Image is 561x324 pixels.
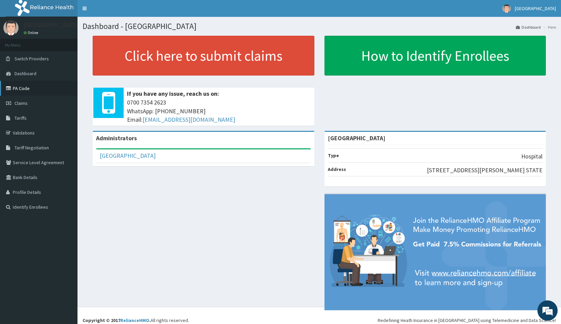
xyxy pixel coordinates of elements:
b: Type [328,152,339,158]
span: 0700 7354 2623 WhatsApp: [PHONE_NUMBER] Email: [127,98,311,124]
img: User Image [502,4,511,13]
span: Switch Providers [14,56,49,62]
h1: Dashboard - [GEOGRAPHIC_DATA] [83,22,556,31]
div: Redefining Heath Insurance in [GEOGRAPHIC_DATA] using Telemedicine and Data Science! [378,317,556,324]
a: Click here to submit claims [93,36,314,76]
a: [EMAIL_ADDRESS][DOMAIN_NAME] [143,116,235,123]
a: [GEOGRAPHIC_DATA] [100,152,156,159]
span: Tariff Negotiation [14,145,49,151]
a: Dashboard [516,24,541,30]
b: Address [328,166,346,172]
strong: [GEOGRAPHIC_DATA] [328,134,385,142]
p: Hospital [521,152,542,161]
span: Dashboard [14,70,36,77]
a: Online [24,30,40,35]
a: RelianceHMO [120,317,149,323]
a: How to Identify Enrollees [324,36,546,76]
b: If you have any issue, reach us on: [127,90,219,97]
li: Here [541,24,556,30]
p: [GEOGRAPHIC_DATA] [24,22,79,28]
span: Claims [14,100,28,106]
b: Administrators [96,134,137,142]
p: [STREET_ADDRESS][PERSON_NAME] STATE [427,166,542,175]
span: Tariffs [14,115,27,121]
span: [GEOGRAPHIC_DATA] [515,5,556,11]
img: provider-team-banner.png [324,194,546,310]
strong: Copyright © 2017 . [83,317,151,323]
img: User Image [3,20,19,35]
